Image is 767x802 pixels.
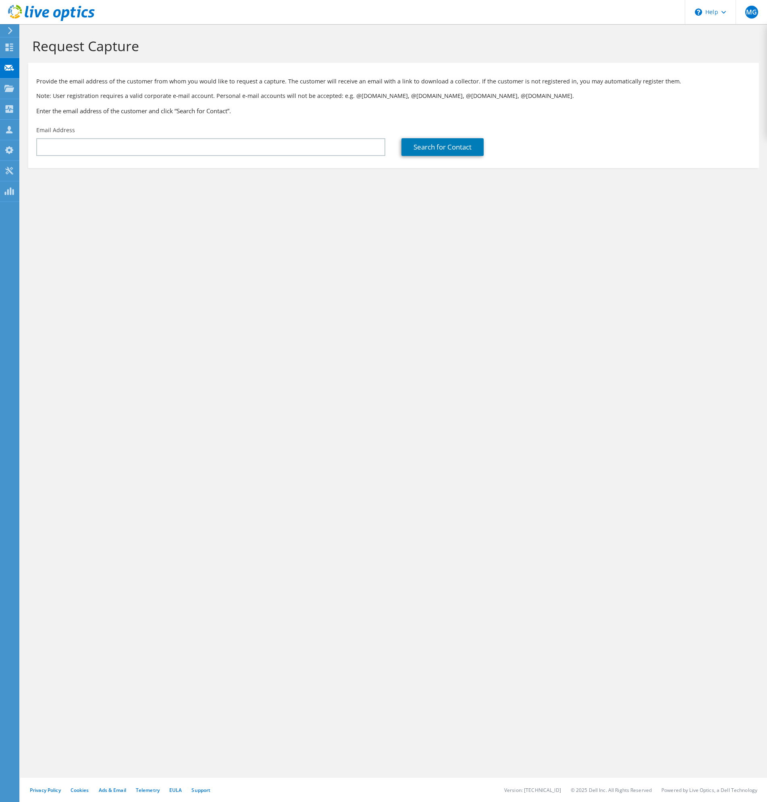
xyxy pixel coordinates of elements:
h1: Request Capture [32,37,751,54]
p: Note: User registration requires a valid corporate e-mail account. Personal e-mail accounts will ... [36,91,751,100]
a: Ads & Email [99,787,126,794]
a: Privacy Policy [30,787,61,794]
a: Telemetry [136,787,160,794]
span: MG [745,6,758,19]
li: Powered by Live Optics, a Dell Technology [661,787,757,794]
a: Search for Contact [401,138,484,156]
li: © 2025 Dell Inc. All Rights Reserved [571,787,652,794]
label: Email Address [36,126,75,134]
h3: Enter the email address of the customer and click “Search for Contact”. [36,106,751,115]
a: Cookies [71,787,89,794]
svg: \n [695,8,702,16]
p: Provide the email address of the customer from whom you would like to request a capture. The cust... [36,77,751,86]
li: Version: [TECHNICAL_ID] [504,787,561,794]
a: EULA [169,787,182,794]
a: Support [191,787,210,794]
